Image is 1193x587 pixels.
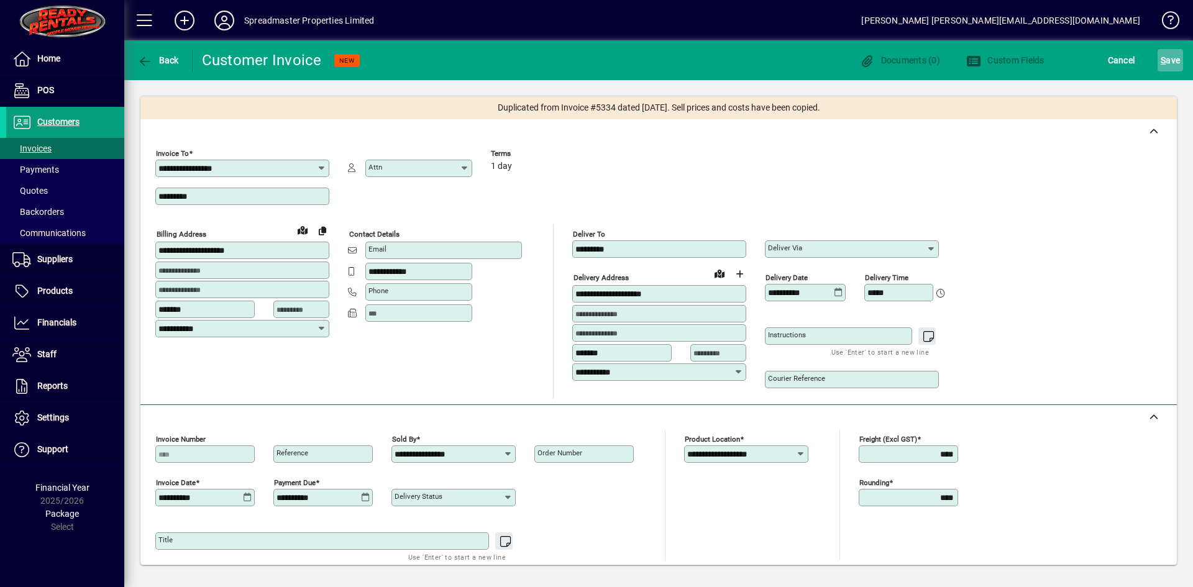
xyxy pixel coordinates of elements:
span: Quotes [12,186,48,196]
span: POS [37,85,54,95]
a: Products [6,276,124,307]
mat-label: Payment due [274,478,316,487]
mat-label: Product location [685,435,740,444]
span: Products [37,286,73,296]
span: Custom Fields [966,55,1044,65]
button: Cancel [1105,49,1138,71]
span: Invoices [12,143,52,153]
button: Copy to Delivery address [313,221,332,240]
a: Quotes [6,180,124,201]
button: Documents (0) [856,49,943,71]
a: Knowledge Base [1153,2,1177,43]
mat-label: Sold by [392,435,416,444]
span: NEW [339,57,355,65]
mat-label: Invoice To [156,149,189,158]
mat-label: Rounding [859,478,889,487]
mat-label: Order number [537,448,582,457]
span: Customers [37,117,80,127]
mat-label: Deliver To [573,230,605,239]
span: ave [1161,50,1180,70]
mat-label: Courier Reference [768,374,825,383]
div: Spreadmaster Properties Limited [244,11,374,30]
mat-label: Invoice number [156,435,206,444]
span: Duplicated from Invoice #5334 dated [DATE]. Sell prices and costs have been copied. [498,101,820,114]
span: Payments [12,165,59,175]
button: Choose address [729,264,749,284]
mat-label: Title [158,535,173,544]
span: Support [37,444,68,454]
a: View on map [710,263,729,283]
a: Support [6,434,124,465]
a: Invoices [6,138,124,159]
span: Settings [37,412,69,422]
a: Home [6,43,124,75]
mat-label: Delivery time [865,273,908,282]
a: Financials [6,307,124,339]
a: Staff [6,339,124,370]
app-page-header-button: Back [124,49,193,71]
div: Customer Invoice [202,50,322,70]
mat-label: Attn [368,163,382,171]
span: Cancel [1108,50,1135,70]
span: Back [137,55,179,65]
span: Package [45,509,79,519]
span: Documents (0) [859,55,940,65]
mat-label: Invoice date [156,478,196,487]
button: Back [134,49,182,71]
mat-label: Reference [277,448,308,457]
span: Financials [37,317,76,327]
span: Communications [12,228,86,238]
div: [PERSON_NAME] [PERSON_NAME][EMAIL_ADDRESS][DOMAIN_NAME] [861,11,1140,30]
a: POS [6,75,124,106]
mat-label: Email [368,245,386,253]
a: Backorders [6,201,124,222]
mat-label: Instructions [768,330,806,339]
a: Settings [6,403,124,434]
button: Add [165,9,204,32]
span: Suppliers [37,254,73,264]
button: Save [1158,49,1183,71]
button: Custom Fields [963,49,1048,71]
a: Suppliers [6,244,124,275]
mat-label: Phone [368,286,388,295]
a: View on map [293,220,313,240]
mat-label: Freight (excl GST) [859,435,917,444]
span: Home [37,53,60,63]
mat-hint: Use 'Enter' to start a new line [408,550,506,564]
span: Reports [37,381,68,391]
a: Communications [6,222,124,243]
span: Financial Year [35,483,89,493]
a: Payments [6,159,124,180]
mat-label: Delivery status [395,492,442,501]
button: Profile [204,9,244,32]
span: 1 day [491,162,512,171]
mat-label: Deliver via [768,243,802,252]
span: Backorders [12,207,64,217]
mat-label: Delivery date [766,273,808,282]
span: Terms [491,150,565,158]
span: Staff [37,349,57,359]
mat-hint: Use 'Enter' to start a new line [831,345,929,359]
a: Reports [6,371,124,402]
span: S [1161,55,1166,65]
